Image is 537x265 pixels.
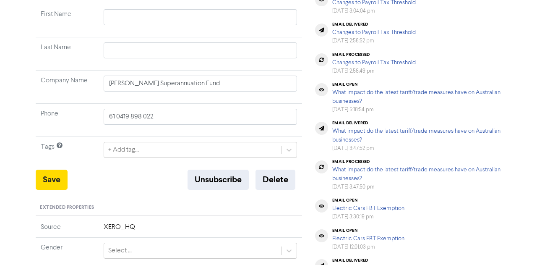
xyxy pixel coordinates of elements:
a: What impact do the latest tariff/trade measures have on Australian businesses? [332,167,501,181]
button: Unsubscribe [188,170,249,190]
div: email delivered [332,22,416,27]
div: [DATE] 3:30:19 pm [332,213,404,221]
div: [DATE] 2:58:52 pm [332,37,416,45]
td: Phone [36,104,99,137]
td: First Name [36,4,99,37]
div: Extended Properties [36,200,302,216]
button: Delete [255,170,295,190]
a: Electric Cars FBT Exemption [332,205,404,211]
td: XERO_HQ [99,222,302,238]
div: email delivered [332,121,501,126]
div: email open [332,228,404,233]
td: Source [36,222,99,238]
div: [DATE] 3:47:52 pm [332,144,501,152]
div: email processed [332,52,416,57]
div: [DATE] 12:01:03 pm [332,243,404,251]
iframe: Chat Widget [495,225,537,265]
div: email processed [332,159,501,164]
div: [DATE] 3:04:04 pm [332,7,416,15]
td: Company Name [36,71,99,104]
td: Last Name [36,37,99,71]
a: What impact do the latest tariff/trade measures have on Australian businesses? [332,89,501,104]
a: What impact do the latest tariff/trade measures have on Australian businesses? [332,128,501,143]
a: Changes to Payroll Tax Threshold [332,60,416,66]
div: email delivered [332,258,404,263]
a: Changes to Payroll Tax Threshold [332,29,416,35]
div: email open [332,198,404,203]
div: [DATE] 5:18:54 pm [332,106,501,114]
div: + Add tag... [108,145,139,155]
a: Electric Cars FBT Exemption [332,236,404,241]
div: email open [332,82,501,87]
button: Save [36,170,68,190]
div: [DATE] 3:47:50 pm [332,183,501,191]
div: Select ... [108,246,132,256]
div: [DATE] 2:58:49 pm [332,67,416,75]
td: Tags [36,137,99,170]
